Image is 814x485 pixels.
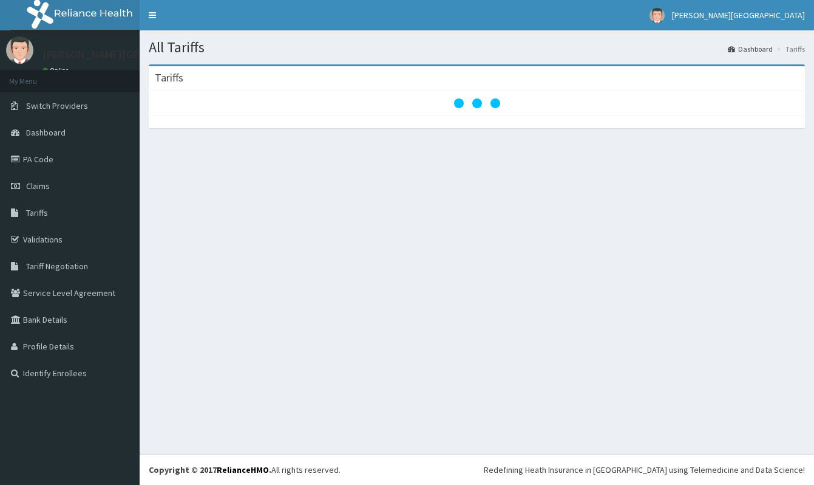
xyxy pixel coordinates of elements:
span: Switch Providers [26,100,88,111]
footer: All rights reserved. [140,454,814,485]
span: Tariff Negotiation [26,261,88,272]
strong: Copyright © 2017 . [149,464,271,475]
h1: All Tariffs [149,40,805,55]
img: User Image [650,8,665,23]
a: RelianceHMO [217,464,269,475]
p: [PERSON_NAME][GEOGRAPHIC_DATA] [42,49,222,60]
li: Tariffs [774,44,805,54]
a: Online [42,66,72,75]
span: Dashboard [26,127,66,138]
img: User Image [6,36,33,64]
span: Tariffs [26,207,48,218]
a: Dashboard [728,44,773,54]
span: [PERSON_NAME][GEOGRAPHIC_DATA] [672,10,805,21]
span: Claims [26,181,50,191]
div: Redefining Heath Insurance in [GEOGRAPHIC_DATA] using Telemedicine and Data Science! [484,464,805,476]
h3: Tariffs [155,72,183,83]
svg: audio-loading [453,79,501,128]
